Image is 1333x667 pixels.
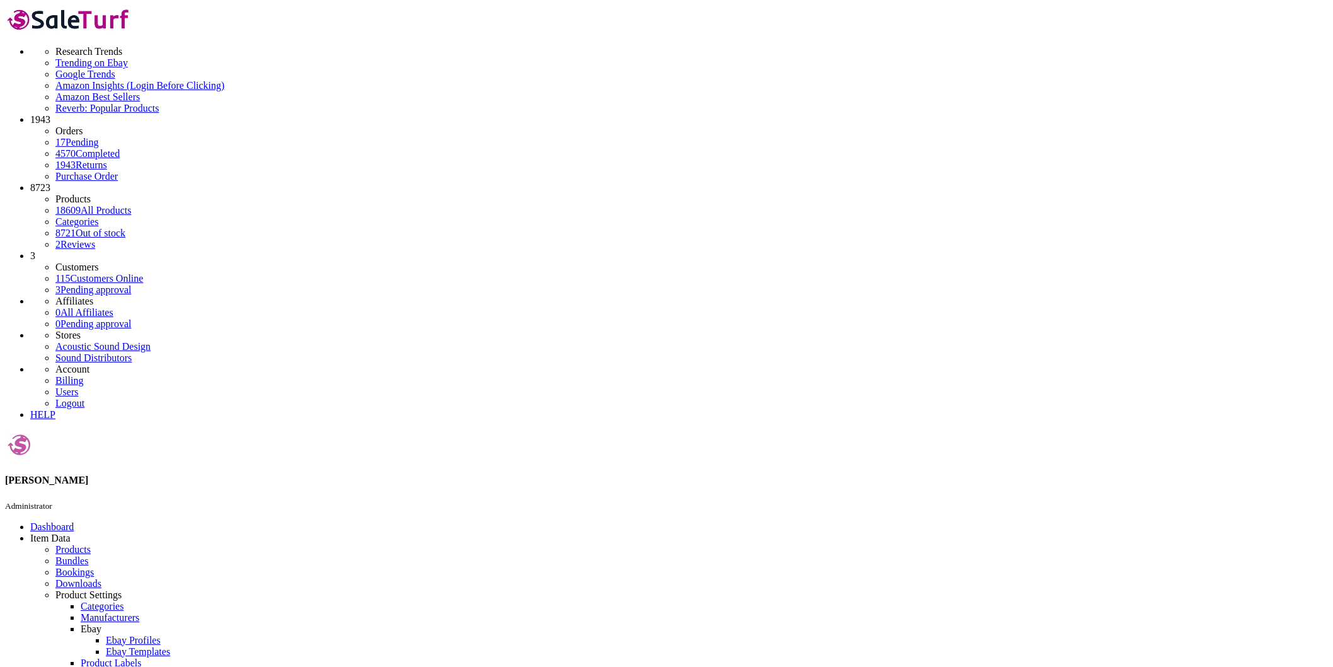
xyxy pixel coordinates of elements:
a: 17Pending [55,137,1328,148]
span: 1943 [55,159,76,170]
a: 4570Completed [55,148,120,159]
a: 2Reviews [55,239,95,250]
img: SaleTurf [5,5,133,33]
a: 1943Returns [55,159,107,170]
a: Users [55,386,78,397]
li: Research Trends [55,46,1328,57]
a: 18609All Products [55,205,131,216]
li: Affiliates [55,296,1328,307]
h4: [PERSON_NAME] [5,475,1328,486]
span: 8723 [30,182,50,193]
a: 0All Affiliates [55,307,113,318]
a: Logout [55,398,84,409]
small: Administrator [5,501,52,511]
li: Orders [55,125,1328,137]
a: 0Pending approval [55,318,131,329]
a: Billing [55,375,83,386]
span: 17 [55,137,66,148]
span: 8721 [55,228,76,238]
a: Purchase Order [55,171,118,182]
a: Acoustic Sound Design [55,341,151,352]
span: 0 [55,307,60,318]
a: Google Trends [55,69,1328,80]
a: Sound Distributors [55,352,132,363]
span: 3 [55,284,60,295]
a: HELP [30,409,55,420]
span: 3 [30,250,35,261]
a: Categories [55,216,98,227]
span: 0 [55,318,60,329]
li: Customers [55,262,1328,273]
a: 8721Out of stock [55,228,125,238]
span: Item Data [30,533,71,543]
a: 3Pending approval [55,284,131,295]
a: Trending on Ebay [55,57,1328,69]
span: 4570 [55,148,76,159]
a: 115Customers Online [55,273,143,284]
a: Downloads [55,578,101,589]
span: 18609 [55,205,81,216]
img: creinschmidt [5,431,33,459]
li: Products [55,194,1328,205]
a: Ebay Profiles [106,635,161,646]
a: Products [55,544,91,555]
a: Bundles [55,555,88,566]
a: Ebay [81,623,101,634]
a: Dashboard [30,521,74,532]
a: Reverb: Popular Products [55,103,1328,114]
li: Stores [55,330,1328,341]
span: 2 [55,239,60,250]
a: Amazon Best Sellers [55,91,1328,103]
a: Categories [81,601,123,612]
a: Manufacturers [81,612,139,623]
a: Ebay Templates [106,646,170,657]
a: Amazon Insights (Login Before Clicking) [55,80,1328,91]
a: Bookings [55,567,94,577]
span: 115 [55,273,70,284]
li: Account [55,364,1328,375]
span: Product Settings [55,589,122,600]
span: 1943 [30,114,50,125]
